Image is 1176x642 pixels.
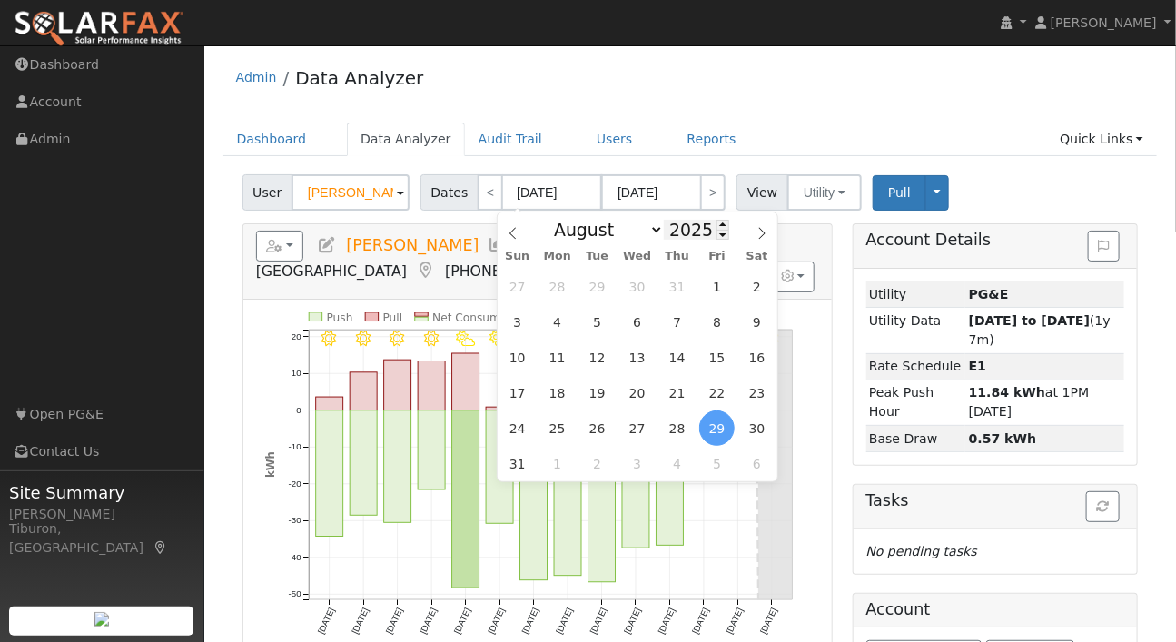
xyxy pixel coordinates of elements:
text: [DATE] [690,607,711,636]
rect: onclick="" [657,410,684,546]
span: September 1, 2025 [539,446,575,481]
text: [DATE] [350,607,371,636]
span: August 4, 2025 [539,304,575,340]
span: August 2, 2025 [739,269,775,304]
span: August 12, 2025 [579,340,615,375]
span: July 27, 2025 [499,269,535,304]
text: [DATE] [418,607,439,636]
a: Map [153,540,169,555]
span: August 6, 2025 [619,304,655,340]
i: 9/03 - PartlyCloudy [489,331,509,346]
span: Site Summary [9,480,194,505]
text: 0 [296,405,301,415]
span: September 5, 2025 [699,446,735,481]
span: August 23, 2025 [739,375,775,410]
a: Quick Links [1046,123,1157,156]
span: August 9, 2025 [739,304,775,340]
rect: onclick="" [486,410,513,524]
button: Issue History [1088,231,1120,262]
span: Tue [578,251,618,262]
i: 9/01 - Clear [424,331,440,346]
span: August 22, 2025 [699,375,735,410]
button: Pull [873,175,926,211]
text: -30 [288,516,301,526]
span: August 28, 2025 [659,410,695,446]
text: [DATE] [725,607,746,636]
span: July 31, 2025 [659,269,695,304]
i: 9/02 - PartlyCloudy [456,331,476,346]
span: July 30, 2025 [619,269,655,304]
a: Reports [674,123,750,156]
text: [DATE] [384,607,405,636]
span: August 16, 2025 [739,340,775,375]
span: August 21, 2025 [659,375,695,410]
input: Select a User [292,174,410,211]
span: August 1, 2025 [699,269,735,304]
text: [DATE] [622,607,643,636]
strong: L [969,359,986,373]
td: Base Draw [866,425,966,451]
h5: Tasks [866,491,1125,510]
strong: [DATE] to [DATE] [969,313,1090,328]
span: Pull [888,185,911,200]
td: Utility Data [866,308,966,353]
text: [DATE] [452,607,473,636]
span: August 18, 2025 [539,375,575,410]
span: September 6, 2025 [739,446,775,481]
a: Data Analyzer [347,123,465,156]
text: [DATE] [758,607,779,636]
td: at 1PM [DATE] [965,380,1124,425]
span: August 30, 2025 [739,410,775,446]
span: (1y 7m) [969,313,1111,347]
a: > [700,174,726,211]
span: Wed [618,251,657,262]
span: August 20, 2025 [619,375,655,410]
text: [DATE] [588,607,609,636]
text: [DATE] [486,607,507,636]
rect: onclick="" [520,410,548,580]
span: User [242,174,292,211]
span: July 28, 2025 [539,269,575,304]
div: [PERSON_NAME] [9,505,194,524]
rect: onclick="" [554,410,581,576]
td: Utility [866,281,966,308]
text: -50 [288,589,301,599]
div: Tiburon, [GEOGRAPHIC_DATA] [9,519,194,558]
text: 20 [292,331,301,341]
rect: onclick="" [316,410,343,537]
h5: Account Details [866,231,1125,250]
text: -40 [288,552,301,562]
span: September 3, 2025 [619,446,655,481]
a: Audit Trail [465,123,556,156]
span: August 25, 2025 [539,410,575,446]
input: Year [664,220,729,240]
rect: onclick="" [350,372,377,410]
span: August 7, 2025 [659,304,695,340]
i: 8/29 - Clear [321,331,337,346]
h5: Account [866,600,931,618]
text: -10 [288,442,301,452]
img: retrieve [94,612,109,627]
text: Push [326,311,352,324]
select: Month [545,219,664,241]
strong: 0.57 kWh [969,431,1037,446]
text: [DATE] [657,607,677,636]
i: 8/31 - Clear [390,331,405,346]
span: August 26, 2025 [579,410,615,446]
text: [DATE] [554,607,575,636]
td: Peak Push Hour [866,380,966,425]
span: August 27, 2025 [619,410,655,446]
span: July 29, 2025 [579,269,615,304]
button: Utility [787,174,862,211]
strong: ID: 16644630, authorized: 05/02/25 [969,287,1009,301]
rect: onclick="" [452,410,479,588]
span: August 19, 2025 [579,375,615,410]
rect: onclick="" [384,360,411,410]
span: Thu [657,251,697,262]
text: -20 [288,479,301,489]
span: August 15, 2025 [699,340,735,375]
text: [DATE] [316,607,337,636]
rect: onclick="" [622,410,649,548]
text: [DATE] [520,607,541,636]
span: [PERSON_NAME] [1051,15,1157,30]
